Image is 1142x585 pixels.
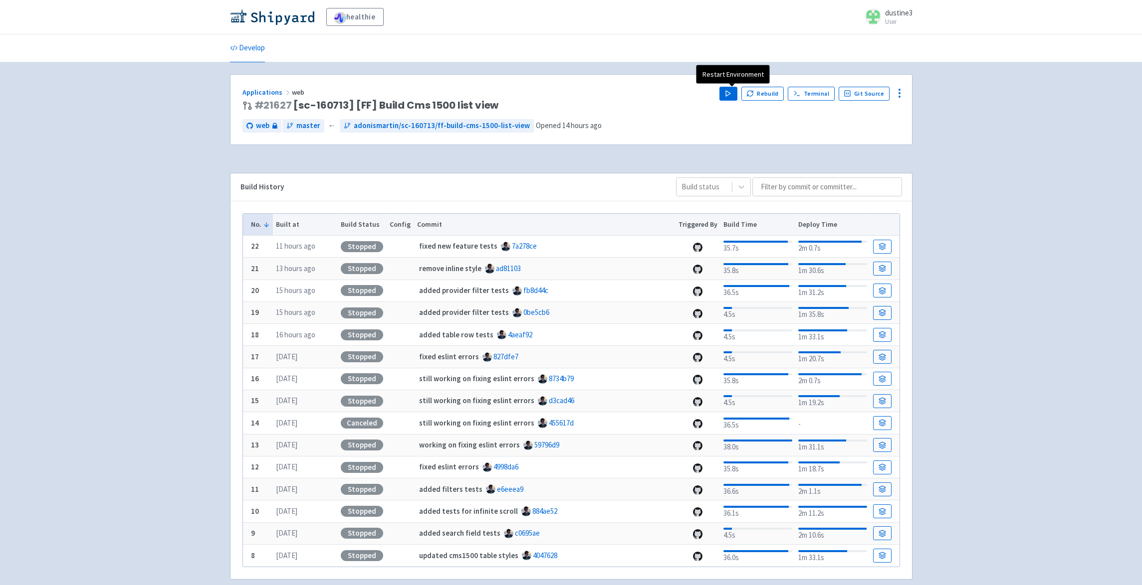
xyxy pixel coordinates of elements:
[873,284,891,297] a: Build Details
[873,372,891,386] a: Build Details
[251,241,259,251] b: 22
[419,528,500,538] strong: added search field tests
[795,214,870,236] th: Deploy Time
[230,34,265,62] a: Develop
[839,87,890,101] a: Git Source
[723,239,792,254] div: 35.7s
[419,330,493,339] strong: added table row tests
[341,528,383,539] div: Stopped
[326,8,384,26] a: healthie
[723,548,792,564] div: 36.0s
[798,305,867,320] div: 1m 35.8s
[242,88,292,97] a: Applications
[873,306,891,320] a: Build Details
[873,460,891,474] a: Build Details
[341,396,383,407] div: Stopped
[723,261,792,277] div: 35.8s
[419,374,534,383] strong: still working on fixing eslint errors
[276,462,297,471] time: [DATE]
[276,418,297,428] time: [DATE]
[723,349,792,365] div: 4.5s
[276,484,297,494] time: [DATE]
[873,438,891,452] a: Build Details
[798,504,867,519] div: 2m 11.2s
[723,459,792,475] div: 35.8s
[512,241,537,251] a: 7a278ce
[341,506,383,517] div: Stopped
[414,214,675,236] th: Commit
[798,526,867,541] div: 2m 10.6s
[723,371,792,387] div: 35.8s
[276,374,297,383] time: [DATE]
[873,526,891,540] a: Build Details
[251,219,270,230] button: No.
[276,264,315,273] time: 13 hours ago
[798,349,867,365] div: 1m 20.7s
[341,351,383,362] div: Stopped
[536,121,602,130] span: Opened
[276,528,297,538] time: [DATE]
[723,305,792,320] div: 4.5s
[873,328,891,342] a: Build Details
[251,286,259,295] b: 20
[341,241,383,252] div: Stopped
[719,87,737,101] button: Play
[341,484,383,495] div: Stopped
[251,307,259,317] b: 19
[296,120,320,132] span: master
[859,9,913,25] a: dustine3 User
[251,462,259,471] b: 12
[341,307,383,318] div: Stopped
[873,394,891,408] a: Build Details
[240,181,660,193] div: Build History
[354,120,530,132] span: adonismartin/sc-160713/ff-build-cms-1500-list-view
[496,264,521,273] a: ad81103
[532,506,557,516] a: 884ae52
[419,484,482,494] strong: added filters tests
[282,119,324,133] a: master
[251,528,255,538] b: 9
[251,551,255,560] b: 8
[873,482,891,496] a: Build Details
[419,241,497,251] strong: fixed new feature tests
[276,241,315,251] time: 11 hours ago
[533,551,557,560] a: 4047628
[515,528,540,538] a: c0695ae
[798,548,867,564] div: 1m 33.1s
[798,482,867,497] div: 2m 1.1s
[873,350,891,364] a: Build Details
[419,352,479,361] strong: fixed eslint errors
[549,374,574,383] a: 8734b79
[341,439,383,450] div: Stopped
[798,371,867,387] div: 2m 0.7s
[276,551,297,560] time: [DATE]
[523,307,549,317] a: 0be5cb6
[251,506,259,516] b: 10
[251,418,259,428] b: 14
[788,87,834,101] a: Terminal
[798,438,867,453] div: 1m 31.1s
[723,416,792,431] div: 36.5s
[723,482,792,497] div: 36.6s
[798,261,867,277] div: 1m 30.6s
[419,264,481,273] strong: remove inline style
[752,177,902,196] input: Filter by commit or committer...
[885,18,913,25] small: User
[675,214,720,236] th: Triggered By
[798,459,867,475] div: 1m 18.7s
[254,98,292,112] a: #21627
[885,8,913,17] span: dustine3
[341,263,383,274] div: Stopped
[251,374,259,383] b: 16
[254,100,499,111] span: [sc-160713] [FF] Build Cms 1500 list view
[419,418,534,428] strong: still working on fixing eslint errors
[723,526,792,541] div: 4.5s
[341,285,383,296] div: Stopped
[341,329,383,340] div: Stopped
[251,484,259,494] b: 11
[873,416,891,430] a: Build Details
[798,417,867,430] div: -
[562,121,602,130] time: 14 hours ago
[276,330,315,339] time: 16 hours ago
[251,440,259,449] b: 13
